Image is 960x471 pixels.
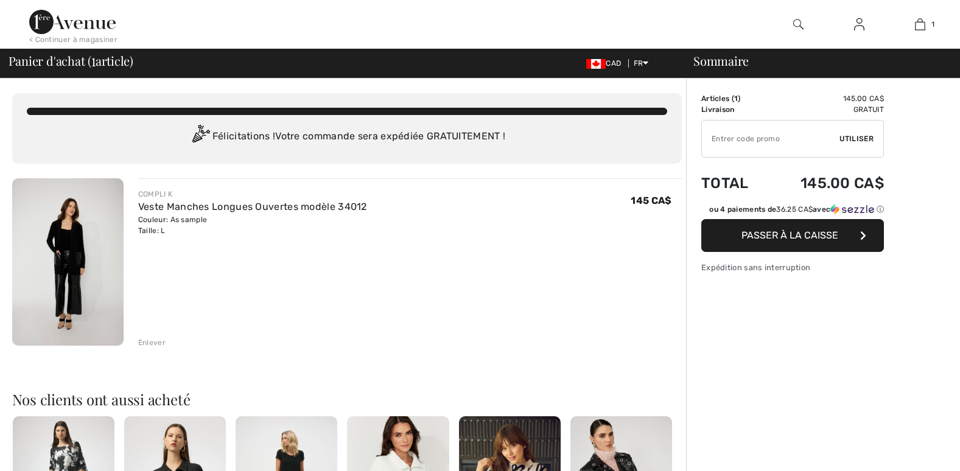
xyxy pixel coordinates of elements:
[27,125,667,149] div: Félicitations ! Votre commande sera expédiée GRATUITEMENT !
[9,55,134,67] span: Panier d'achat ( article)
[12,178,124,346] img: Veste Manches Longues Ouvertes modèle 34012
[890,17,950,32] a: 1
[138,214,367,236] div: Couleur: As sample Taille: L
[734,94,738,103] span: 1
[701,162,767,204] td: Total
[854,17,864,32] img: Mes infos
[29,34,117,45] div: < Continuer à magasiner
[741,229,838,241] span: Passer à la caisse
[701,219,884,252] button: Passer à la caisse
[586,59,606,69] img: Canadian Dollar
[767,93,884,104] td: 145.00 CA$
[138,337,166,348] div: Enlever
[138,189,367,200] div: COMPLI K
[12,392,682,406] h2: Nos clients ont aussi acheté
[701,104,767,115] td: Livraison
[931,19,934,30] span: 1
[915,17,925,32] img: Mon panier
[709,204,884,215] div: ou 4 paiements de avec
[793,17,804,32] img: recherche
[631,195,671,206] span: 145 CA$
[767,104,884,115] td: Gratuit
[29,10,116,34] img: 1ère Avenue
[701,93,767,104] td: Articles ( )
[701,204,884,219] div: ou 4 paiements de36.25 CA$avecSezzle Cliquez pour en savoir plus sur Sezzle
[844,17,874,32] a: Se connecter
[138,201,367,212] a: Veste Manches Longues Ouvertes modèle 34012
[702,120,839,157] input: Code promo
[634,59,649,68] span: FR
[767,162,884,204] td: 145.00 CA$
[839,133,874,144] span: Utiliser
[776,205,813,214] span: 36.25 CA$
[830,204,874,215] img: Sezzle
[91,52,96,68] span: 1
[701,262,884,273] div: Expédition sans interruption
[188,125,212,149] img: Congratulation2.svg
[679,55,953,67] div: Sommaire
[586,59,626,68] span: CAD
